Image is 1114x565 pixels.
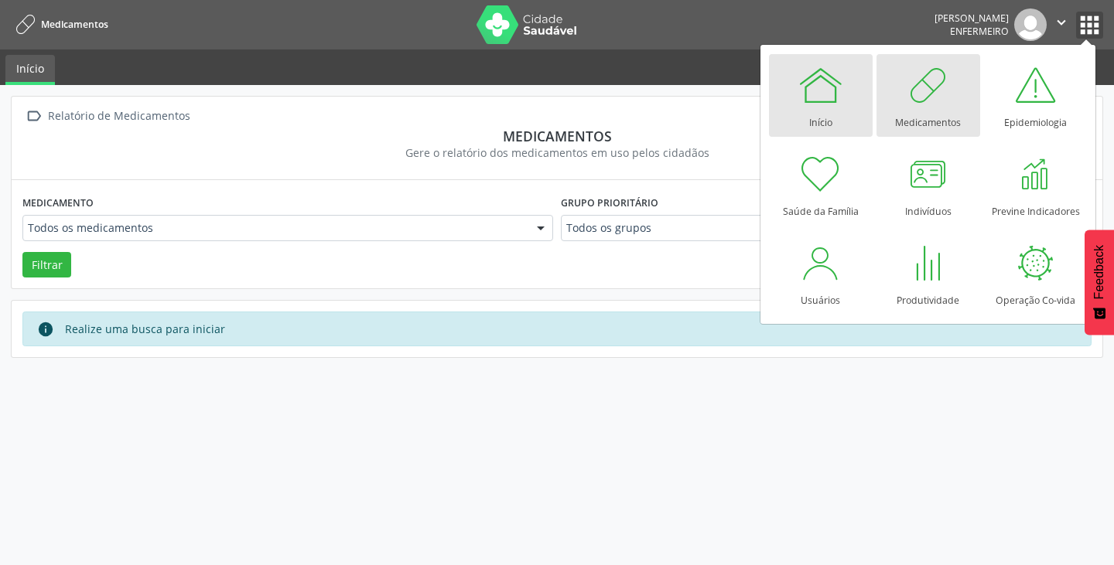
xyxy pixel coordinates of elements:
i: info [37,321,54,338]
img: img [1014,9,1047,41]
a: Início [5,55,55,85]
span: Todos os medicamentos [28,220,521,236]
a: Epidemiologia [984,54,1088,137]
div: Relatório de Medicamentos [45,105,193,128]
a: Indivíduos [877,143,980,226]
a: Início [769,54,873,137]
div: Realize uma busca para iniciar [65,321,225,338]
a: Operação Co-vida [984,232,1088,315]
a: Previne Indicadores [984,143,1088,226]
span: Todos os grupos [566,220,1060,236]
i:  [22,105,45,128]
label: Medicamento [22,191,94,215]
button: Filtrar [22,252,71,278]
button: apps [1076,12,1103,39]
a: Usuários [769,232,873,315]
span: Medicamentos [41,18,108,31]
a: Saúde da Família [769,143,873,226]
div: [PERSON_NAME] [935,12,1009,25]
a:  Relatório de Medicamentos [22,105,193,128]
span: Feedback [1092,245,1106,299]
button:  [1047,9,1076,41]
a: Medicamentos [11,12,108,37]
div: Medicamentos [22,128,1092,145]
a: Medicamentos [877,54,980,137]
a: Produtividade [877,232,980,315]
button: Feedback - Mostrar pesquisa [1085,230,1114,335]
label: Grupo prioritário [561,191,658,215]
i:  [1053,14,1070,31]
span: Enfermeiro [950,25,1009,38]
div: Gere o relatório dos medicamentos em uso pelos cidadãos [22,145,1092,161]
